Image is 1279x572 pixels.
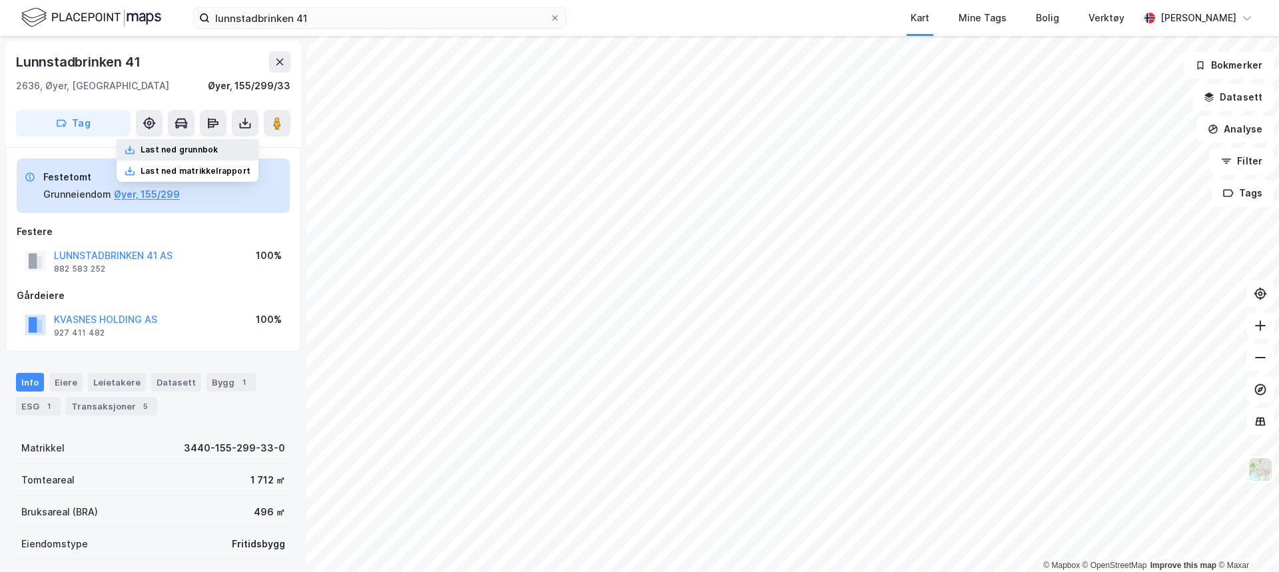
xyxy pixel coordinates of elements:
img: logo.f888ab2527a4732fd821a326f86c7f29.svg [21,6,161,29]
div: [PERSON_NAME] [1160,10,1236,26]
div: ESG [16,397,61,416]
button: Filter [1210,148,1274,174]
div: Eiere [49,373,83,392]
a: Improve this map [1150,561,1216,570]
div: 496 ㎡ [254,504,285,520]
div: 1 712 ㎡ [250,472,285,488]
button: Tag [16,110,131,137]
div: Bolig [1036,10,1059,26]
div: 100% [256,312,282,328]
div: Festetomt [43,169,180,185]
div: Fritidsbygg [232,536,285,552]
div: Tomteareal [21,472,75,488]
button: Analyse [1196,116,1274,143]
div: Last ned matrikkelrapport [141,166,250,176]
div: Festere [17,224,290,240]
div: Last ned grunnbok [141,144,218,155]
img: Z [1248,457,1273,482]
iframe: Chat Widget [1212,508,1279,572]
div: Bygg [207,373,256,392]
button: Datasett [1192,84,1274,111]
button: Øyer, 155/299 [114,186,180,202]
button: Bokmerker [1184,52,1274,79]
div: 100% [256,248,282,264]
div: 1 [42,400,55,413]
div: 1 [237,376,250,389]
div: Gårdeiere [17,288,290,304]
div: Leietakere [88,373,146,392]
div: 927 411 482 [54,328,105,338]
div: Øyer, 155/299/33 [208,78,290,94]
div: Lunnstadbrinken 41 [16,51,143,73]
div: 3440-155-299-33-0 [184,440,285,456]
div: Mine Tags [959,10,1007,26]
div: Verktøy [1088,10,1124,26]
div: Eiendomstype [21,536,88,552]
div: Grunneiendom [43,186,111,202]
div: Matrikkel [21,440,65,456]
div: Datasett [151,373,201,392]
div: 882 583 252 [54,264,105,274]
a: OpenStreetMap [1082,561,1147,570]
a: Mapbox [1043,561,1080,570]
div: Kart [911,10,929,26]
button: Tags [1212,180,1274,206]
div: Bruksareal (BRA) [21,504,98,520]
input: Søk på adresse, matrikkel, gårdeiere, leietakere eller personer [210,8,550,28]
div: 2636, Øyer, [GEOGRAPHIC_DATA] [16,78,169,94]
div: Info [16,373,44,392]
div: Transaksjoner [66,397,157,416]
div: 5 [139,400,152,413]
